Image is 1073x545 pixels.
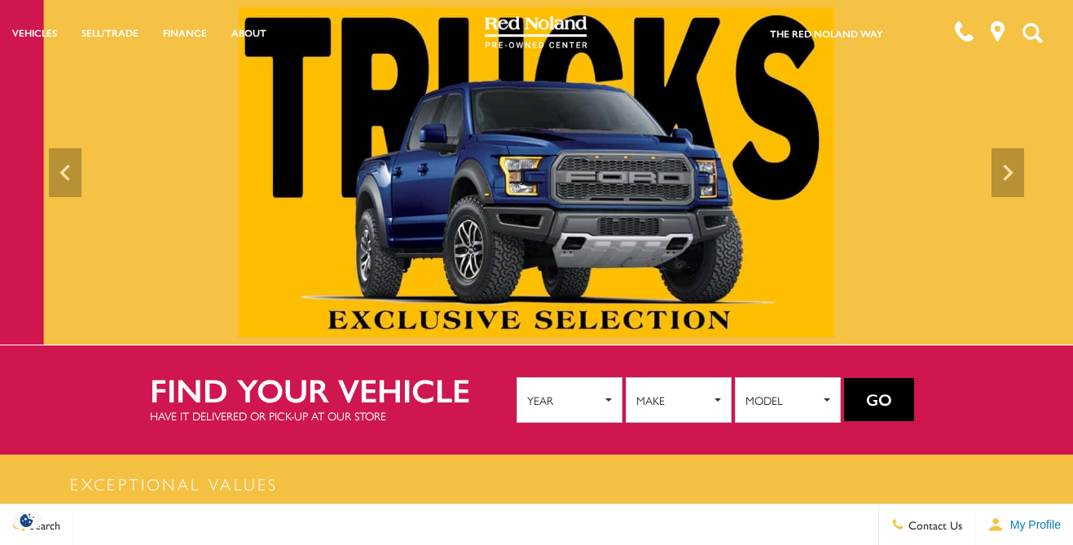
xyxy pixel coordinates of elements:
[626,377,732,423] button: Make
[975,504,1073,545] button: Open user profile menu
[485,16,587,49] img: Red Noland Pre-Owned
[904,516,962,533] span: Contact Us
[636,388,710,412] span: Make
[485,22,587,38] a: Red Noland Pre-Owned
[770,26,883,41] a: The Red Noland Way
[1004,518,1061,531] span: My Profile
[66,496,1007,525] h3: Check out these special offers that could be your perfect match.
[745,388,820,412] span: Model
[49,148,81,197] div: Previous
[66,472,1007,496] h2: Exceptional Values
[150,407,517,424] p: Have it delivered or pick-up at our store
[517,377,622,423] button: Year
[844,378,914,422] button: Go
[8,512,46,529] section: Click to Open Cookie Consent Modal
[992,148,1024,197] div: Next
[1016,1,1049,64] button: Open the search field
[8,512,46,529] img: Opt-Out Icon
[735,377,841,423] button: Model
[527,388,601,412] span: Year
[150,371,517,407] h2: Find your vehicle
